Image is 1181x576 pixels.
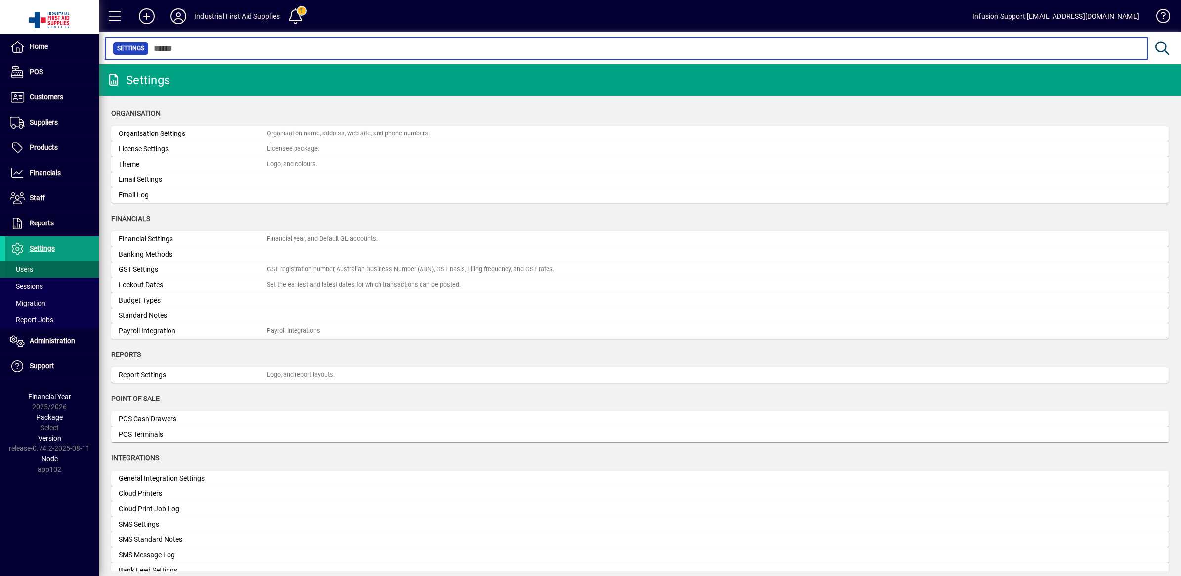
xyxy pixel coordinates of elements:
[5,35,99,59] a: Home
[5,278,99,295] a: Sessions
[10,266,33,273] span: Users
[5,261,99,278] a: Users
[30,118,58,126] span: Suppliers
[194,8,280,24] div: Industrial First Aid Supplies
[5,354,99,379] a: Support
[106,72,170,88] div: Settings
[36,413,63,421] span: Package
[111,262,1169,277] a: GST SettingsGST registration number, Australian Business Number (ABN), GST basis, Filing frequenc...
[1149,2,1169,34] a: Knowledge Base
[30,143,58,151] span: Products
[119,159,267,170] div: Theme
[119,473,267,484] div: General Integration Settings
[5,211,99,236] a: Reports
[119,190,267,200] div: Email Log
[117,44,144,53] span: Settings
[5,110,99,135] a: Suppliers
[5,186,99,211] a: Staff
[972,8,1139,24] div: Infusion Support [EMAIL_ADDRESS][DOMAIN_NAME]
[111,231,1169,247] a: Financial SettingsFinancial year, and Default GL accounts.
[111,109,161,117] span: Organisation
[119,370,267,380] div: Report Settings
[111,126,1169,141] a: Organisation SettingsOrganisation name, address, web site, and phone numbers.
[5,85,99,110] a: Customers
[30,219,54,227] span: Reports
[111,411,1169,427] a: POS Cash Drawers
[111,427,1169,442] a: POS Terminals
[30,43,48,50] span: Home
[163,7,194,25] button: Profile
[30,169,61,177] span: Financials
[267,144,319,154] div: Licensee package.
[111,395,160,402] span: Point of Sale
[267,370,335,380] div: Logo, and report layouts.
[267,326,320,336] div: Payroll Integrations
[111,215,150,222] span: Financials
[5,311,99,328] a: Report Jobs
[5,161,99,185] a: Financials
[38,434,61,442] span: Version
[111,501,1169,517] a: Cloud Print Job Log
[111,486,1169,501] a: Cloud Printers
[267,160,317,169] div: Logo, and colours.
[119,234,267,244] div: Financial Settings
[119,310,267,321] div: Standard Notes
[111,547,1169,563] a: SMS Message Log
[119,326,267,336] div: Payroll Integration
[119,144,267,154] div: License Settings
[119,504,267,514] div: Cloud Print Job Log
[30,68,43,76] span: POS
[267,265,554,274] div: GST registration number, Australian Business Number (ABN), GST basis, Filing frequency, and GST r...
[10,299,45,307] span: Migration
[111,454,159,462] span: Integrations
[111,323,1169,339] a: Payroll IntegrationPayroll Integrations
[111,293,1169,308] a: Budget Types
[30,337,75,345] span: Administration
[111,517,1169,532] a: SMS Settings
[119,550,267,560] div: SMS Message Log
[119,249,267,260] div: Banking Methods
[119,519,267,530] div: SMS Settings
[119,565,267,576] div: Bank Feed Settings
[119,295,267,306] div: Budget Types
[111,187,1169,203] a: Email Log
[119,488,267,499] div: Cloud Printers
[111,157,1169,172] a: ThemeLogo, and colours.
[119,280,267,290] div: Lockout Dates
[30,93,63,101] span: Customers
[267,234,378,244] div: Financial year, and Default GL accounts.
[30,362,54,370] span: Support
[111,141,1169,157] a: License SettingsLicensee package.
[119,175,267,185] div: Email Settings
[119,129,267,139] div: Organisation Settings
[111,351,141,358] span: Reports
[28,393,71,400] span: Financial Year
[30,194,45,202] span: Staff
[10,316,53,324] span: Report Jobs
[111,172,1169,187] a: Email Settings
[119,265,267,275] div: GST Settings
[119,429,267,440] div: POS Terminals
[111,471,1169,486] a: General Integration Settings
[42,455,58,463] span: Node
[30,244,55,252] span: Settings
[5,135,99,160] a: Products
[267,280,461,290] div: Set the earliest and latest dates for which transactions can be posted.
[267,129,430,138] div: Organisation name, address, web site, and phone numbers.
[5,295,99,311] a: Migration
[119,414,267,424] div: POS Cash Drawers
[111,308,1169,323] a: Standard Notes
[111,367,1169,383] a: Report SettingsLogo, and report layouts.
[131,7,163,25] button: Add
[111,247,1169,262] a: Banking Methods
[111,532,1169,547] a: SMS Standard Notes
[119,534,267,545] div: SMS Standard Notes
[5,60,99,85] a: POS
[111,277,1169,293] a: Lockout DatesSet the earliest and latest dates for which transactions can be posted.
[10,282,43,290] span: Sessions
[5,329,99,354] a: Administration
